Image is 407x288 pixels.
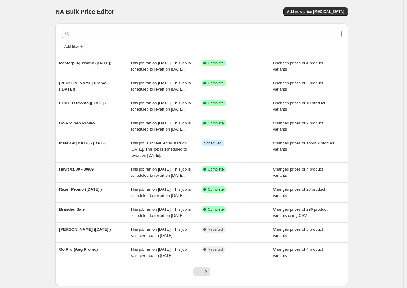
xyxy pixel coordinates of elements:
[273,167,323,178] span: Changes prices of 4 product variants
[208,227,223,232] span: Reverted
[273,101,325,112] span: Changes prices of 10 product variants
[208,81,224,86] span: Complete
[273,207,328,218] span: Changes prices of 296 product variants using CSV
[208,101,224,106] span: Complete
[273,141,334,152] span: Changes prices of about 2 product variants
[193,267,210,276] nav: Pagination
[208,207,224,212] span: Complete
[202,267,210,276] button: Next
[131,167,191,178] span: This job ran on [DATE]. This job is scheduled to revert on [DATE].
[59,121,95,125] span: Go Pro Sep Promo
[273,227,323,238] span: Changes prices of 3 product variants
[273,247,323,258] span: Changes prices of 4 product variants
[131,101,191,112] span: This job ran on [DATE]. This job is scheduled to revert on [DATE].
[59,187,102,192] span: Razer Promo ([DATE]')
[131,247,187,258] span: This job ran on [DATE]. This job was reverted on [DATE].
[59,141,106,145] span: Insta360 [DATE] - [DATE]
[131,61,191,71] span: This job ran on [DATE]. This job is scheduled to revert on [DATE].
[131,81,191,91] span: This job ran on [DATE]. This job is scheduled to revert on [DATE].
[131,121,191,132] span: This job ran on [DATE]. This job is scheduled to revert on [DATE].
[208,167,224,172] span: Complete
[273,61,323,71] span: Changes prices of 4 product variants
[208,247,223,252] span: Reverted
[59,81,107,91] span: [PERSON_NAME] Promo ([DATE])
[64,44,79,49] span: Add filter
[131,227,187,238] span: This job ran on [DATE]. This job was reverted on [DATE].
[273,81,323,91] span: Changes prices of 5 product variants
[287,9,344,14] span: Add new price [MEDICAL_DATA]
[59,61,111,65] span: Masterplug Promo ([DATE])
[283,7,348,16] button: Add new price [MEDICAL_DATA]
[273,187,325,198] span: Changes prices of 28 product variants
[131,187,191,198] span: This job ran on [DATE]. This job is scheduled to revert on [DATE].
[59,167,94,172] span: Havit 01/09 - 30/09
[55,8,114,15] span: NA Bulk Price Editor
[273,121,323,132] span: Changes prices of 2 product variants
[131,141,187,158] span: This job is scheduled to start on [DATE]. This job is scheduled to revert on [DATE].
[59,247,98,252] span: Go Pro (Aug Promo)
[59,207,85,212] span: Branded Sale
[59,101,106,105] span: EDIFIER Promo ([DATE])
[62,43,86,50] button: Add filter
[59,227,111,232] span: [PERSON_NAME] ([DATE]')
[208,187,224,192] span: Complete
[208,61,224,66] span: Complete
[208,121,224,126] span: Complete
[204,141,222,146] span: Scheduled
[131,207,191,218] span: This job ran on [DATE]. This job is scheduled to revert on [DATE].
